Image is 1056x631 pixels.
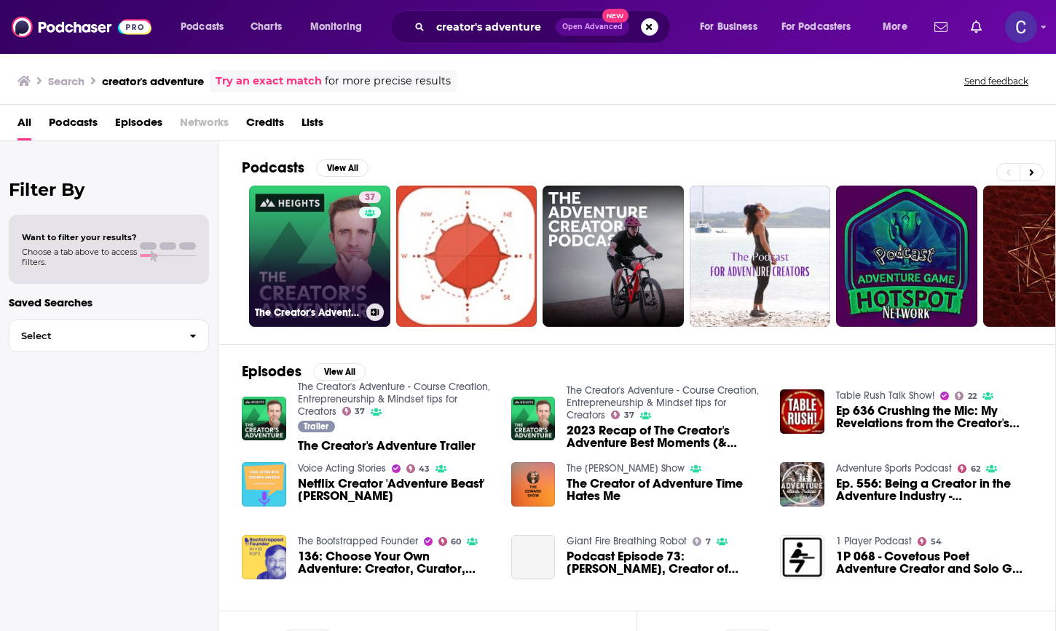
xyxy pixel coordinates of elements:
[955,392,977,400] a: 22
[567,535,687,547] a: Giant Fire Breathing Robot
[451,539,461,545] span: 60
[965,15,988,39] a: Show notifications dropdown
[12,13,151,41] img: Podchaser - Follow, Share and Rate Podcasts
[9,179,209,200] h2: Filter By
[567,384,759,421] a: The Creator's Adventure - Course Creation, Entrepreneurship & Mindset tips for Creators
[836,477,1032,502] a: Ep. 556: Being a Creator in the Adventure Industry - Brendan Leonard
[836,477,1032,502] span: Ep. 556: Being a Creator in the Adventure Industry - [PERSON_NAME]
[772,15,872,39] button: open menu
[102,74,204,88] h3: creator's adventure
[359,191,381,203] a: 37
[419,466,430,472] span: 43
[170,15,243,39] button: open menu
[836,389,934,402] a: Table Rush Talk Show!
[325,73,451,90] span: for more precise results
[780,535,824,579] img: 1P 068 - Covetous Poet Adventure Creator and Solo GM Guidebook
[958,464,980,473] a: 62
[242,362,366,381] a: EpisodesView All
[298,381,490,418] a: The Creator's Adventure - Course Creation, Entrepreneurship & Mindset tips for Creators
[567,462,685,475] a: The Edward Show
[365,191,375,205] span: 37
[242,159,369,177] a: PodcastsView All
[342,407,366,416] a: 37
[298,535,418,547] a: The Bootstrapped Founder
[562,23,623,31] span: Open Advanced
[700,17,757,37] span: For Business
[302,111,323,140] a: Lists
[181,17,224,37] span: Podcasts
[145,84,157,96] img: tab_keywords_by_traffic_grey.svg
[39,84,51,96] img: tab_domain_overview_orange.svg
[242,535,286,579] img: 136: Choose Your Own Adventure: Creator, Curator, Commentator, or Connector
[298,550,494,575] a: 136: Choose Your Own Adventure: Creator, Curator, Commentator, or Connector
[48,74,84,88] h3: Search
[706,539,711,545] span: 7
[9,331,178,341] span: Select
[298,477,494,502] span: Netflix Creator 'Adventure Beast' [PERSON_NAME]
[836,535,912,547] a: 1 Player Podcast
[17,111,31,140] a: All
[115,111,162,140] a: Episodes
[918,537,942,546] a: 54
[300,15,381,39] button: open menu
[161,86,245,95] div: Keywords by Traffic
[929,15,953,39] a: Show notifications dropdown
[23,23,35,35] img: logo_orange.svg
[567,550,763,575] a: Podcast Episode 73: Pendleton Ward, Creator of Adventure Time
[242,159,304,177] h2: Podcasts
[216,73,322,90] a: Try an exact match
[41,23,71,35] div: v 4.0.25
[298,462,386,475] a: Voice Acting Stories
[313,363,366,381] button: View All
[836,405,1032,429] a: Ep 636 Crushing the Mic: My Revelations from the Creator's Adventure Podcast
[567,550,763,575] span: Podcast Episode 73: [PERSON_NAME], Creator of Adventure Time
[960,75,1033,87] button: Send feedback
[242,397,286,441] img: The Creator's Adventure Trailer
[406,464,430,473] a: 43
[9,320,209,352] button: Select
[55,86,130,95] div: Domain Overview
[690,15,776,39] button: open menu
[242,462,286,507] img: Netflix Creator 'Adventure Beast' Bradley Trevor Greive
[255,306,360,319] h3: The Creator's Adventure - Course Creation, Entrepreneurship & Mindset tips for Creators
[883,17,907,37] span: More
[22,247,137,267] span: Choose a tab above to access filters.
[298,440,476,452] span: The Creator's Adventure Trailer
[780,462,824,507] img: Ep. 556: Being a Creator in the Adventure Industry - Brendan Leonard
[246,111,284,140] span: Credits
[251,17,282,37] span: Charts
[511,535,556,579] a: Podcast Episode 73: Pendleton Ward, Creator of Adventure Time
[836,550,1032,575] a: 1P 068 - Covetous Poet Adventure Creator and Solo GM Guidebook
[1005,11,1037,43] img: User Profile
[781,17,851,37] span: For Podcasters
[430,15,556,39] input: Search podcasts, credits, & more...
[438,537,462,546] a: 60
[310,17,362,37] span: Monitoring
[23,38,35,49] img: website_grey.svg
[404,10,685,44] div: Search podcasts, credits, & more...
[9,295,209,309] p: Saved Searches
[355,408,365,415] span: 37
[836,462,952,475] a: Adventure Sports Podcast
[49,111,98,140] a: Podcasts
[22,232,137,242] span: Want to filter your results?
[567,477,763,502] span: The Creator of Adventure Time Hates Me
[931,539,942,545] span: 54
[304,422,328,431] span: Trailer
[511,462,556,507] img: The Creator of Adventure Time Hates Me
[249,186,390,327] a: 37The Creator's Adventure - Course Creation, Entrepreneurship & Mindset tips for Creators
[38,38,160,49] div: Domain: [DOMAIN_NAME]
